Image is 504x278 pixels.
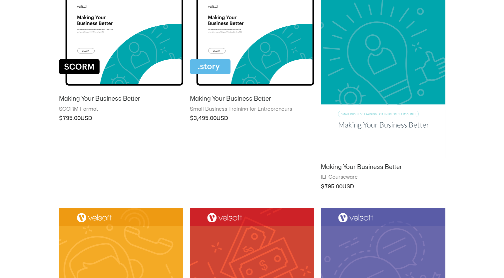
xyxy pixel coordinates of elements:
h2: Making Your Business Better [321,163,445,171]
span: Small Business Training for Entrepreneurs [190,106,314,113]
bdi: 3,495.00 [190,116,217,121]
h2: Making Your Business Better [59,95,183,103]
a: Making Your Business Better [321,163,445,174]
span: $ [59,116,63,121]
bdi: 795.00 [321,184,342,189]
span: SCORM Format [59,106,183,113]
a: Making Your Business Better [190,95,314,106]
bdi: 795.00 [59,116,81,121]
span: ILT Courseware [321,174,445,181]
h2: Making Your Business Better [190,95,314,103]
span: $ [321,184,324,189]
span: $ [190,116,194,121]
a: Making Your Business Better [59,95,183,106]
